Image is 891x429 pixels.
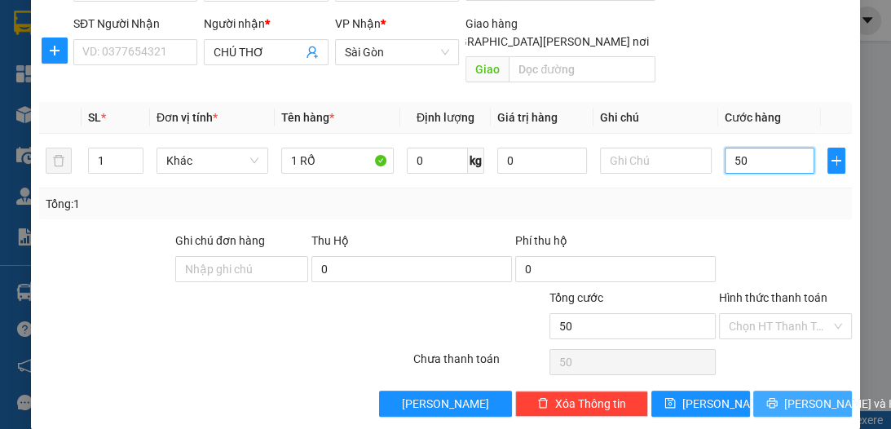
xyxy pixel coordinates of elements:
div: 30.000 [12,86,147,105]
button: save[PERSON_NAME] [651,391,750,417]
span: [PERSON_NAME] [402,395,489,413]
div: 0919333363 [14,53,144,76]
span: Giao hàng [465,17,518,30]
input: Ghi chú đơn hàng [175,256,308,282]
div: SĐT Người Nhận [73,15,197,33]
div: 0329693921 [156,53,296,76]
div: Sài Gòn [156,14,296,33]
span: Khác [166,148,258,173]
span: [PERSON_NAME] [682,395,770,413]
label: Hình thức thanh toán [719,291,827,304]
span: SL [88,111,101,124]
span: SL [155,113,177,136]
span: [GEOGRAPHIC_DATA][PERSON_NAME] nơi [426,33,655,51]
span: Tổng cước [549,291,603,304]
span: Sài Gòn [345,40,449,64]
span: Tên hàng [281,111,334,124]
button: printer[PERSON_NAME] và In [753,391,852,417]
button: deleteXóa Thông tin [515,391,648,417]
button: delete [46,148,72,174]
span: save [664,397,676,410]
span: Định lượng [417,111,474,124]
button: [PERSON_NAME] [379,391,512,417]
span: Gửi: [14,15,39,33]
div: NIÊN [156,33,296,53]
input: Ghi Chú [600,148,712,174]
span: Giao [465,56,509,82]
span: Giá trị hàng [497,111,558,124]
span: Nhận: [156,15,195,33]
input: VD: Bàn, Ghế [281,148,393,174]
span: kg [468,148,484,174]
span: VP Nhận [335,17,381,30]
span: CR : [12,87,37,104]
div: Chợ Lách [14,14,144,33]
th: Ghi chú [593,102,718,134]
input: 0 [497,148,587,174]
div: Chưa thanh toán [412,350,548,378]
div: SA [14,33,144,53]
span: delete [537,397,549,410]
div: Phí thu hộ [515,232,716,256]
span: printer [766,397,778,410]
span: user-add [306,46,319,59]
label: Ghi chú đơn hàng [175,234,265,247]
span: Cước hàng [725,111,781,124]
div: Tổng: 1 [46,195,346,213]
span: Thu Hộ [311,234,349,247]
div: Người nhận [204,15,328,33]
button: plus [827,148,845,174]
span: Đơn vị tính [157,111,218,124]
button: plus [42,38,68,64]
span: Xóa Thông tin [555,395,626,413]
span: plus [42,44,67,57]
span: plus [828,154,845,167]
input: Dọc đường [509,56,655,82]
div: Tên hàng: 1 GIỎ ( : 1 ) [14,115,296,135]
